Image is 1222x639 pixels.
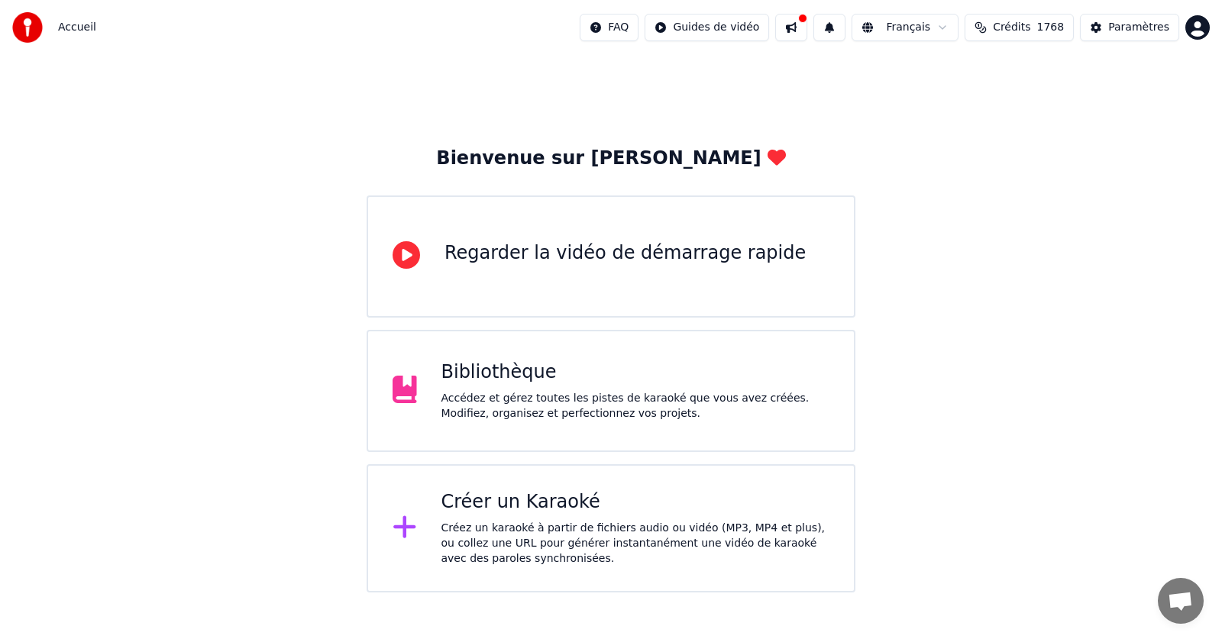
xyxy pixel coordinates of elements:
div: Ouvrir le chat [1158,578,1204,624]
div: Bibliothèque [441,360,830,385]
button: Crédits1768 [965,14,1074,41]
div: Créez un karaoké à partir de fichiers audio ou vidéo (MP3, MP4 et plus), ou collez une URL pour g... [441,521,830,566]
div: Accédez et gérez toutes les pistes de karaoké que vous avez créées. Modifiez, organisez et perfec... [441,391,830,421]
span: 1768 [1037,20,1065,35]
button: Paramètres [1080,14,1179,41]
div: Bienvenue sur [PERSON_NAME] [436,147,785,171]
div: Créer un Karaoké [441,490,830,515]
button: Guides de vidéo [645,14,769,41]
span: Crédits [993,20,1030,35]
span: Accueil [58,20,96,35]
button: FAQ [580,14,638,41]
div: Paramètres [1108,20,1169,35]
img: youka [12,12,43,43]
nav: breadcrumb [58,20,96,35]
div: Regarder la vidéo de démarrage rapide [445,241,806,266]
